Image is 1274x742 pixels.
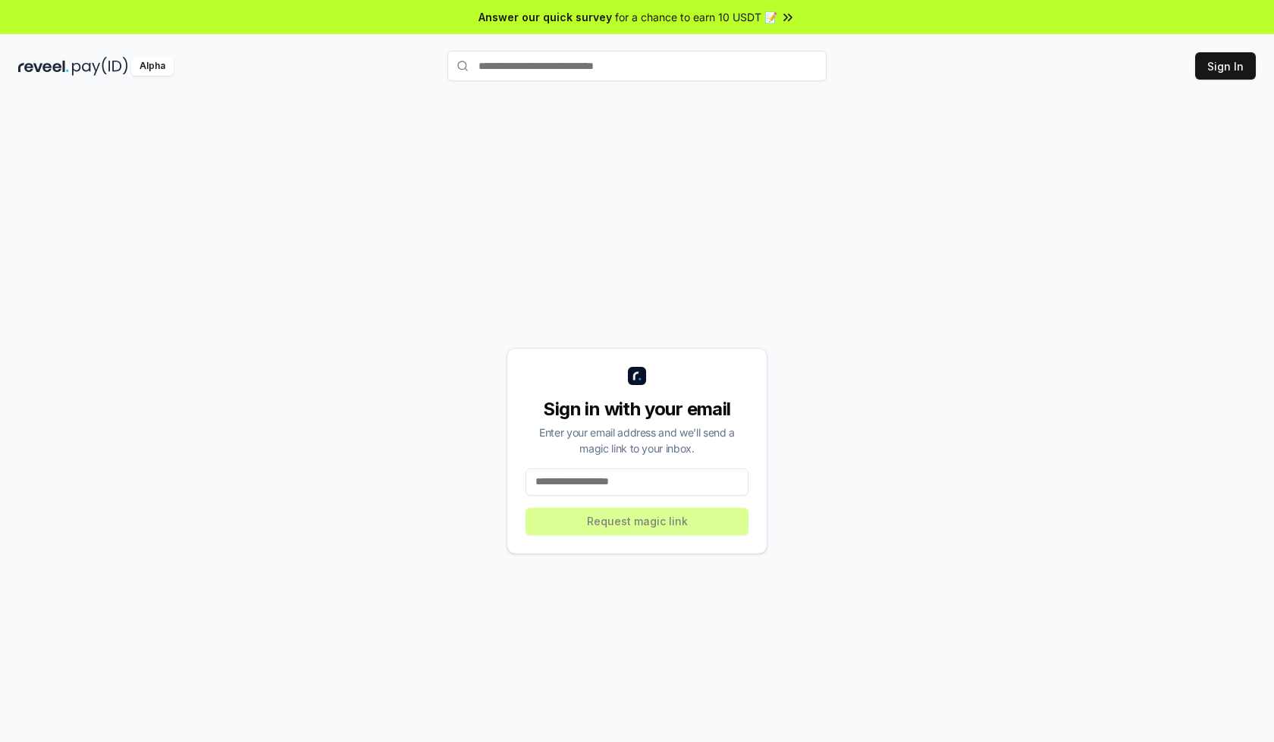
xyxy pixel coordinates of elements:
[526,424,748,456] div: Enter your email address and we’ll send a magic link to your inbox.
[526,397,748,421] div: Sign in with your email
[479,9,612,25] span: Answer our quick survey
[1195,52,1256,80] button: Sign In
[615,9,777,25] span: for a chance to earn 10 USDT 📝
[131,57,174,76] div: Alpha
[628,367,646,385] img: logo_small
[18,57,69,76] img: reveel_dark
[72,57,128,76] img: pay_id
